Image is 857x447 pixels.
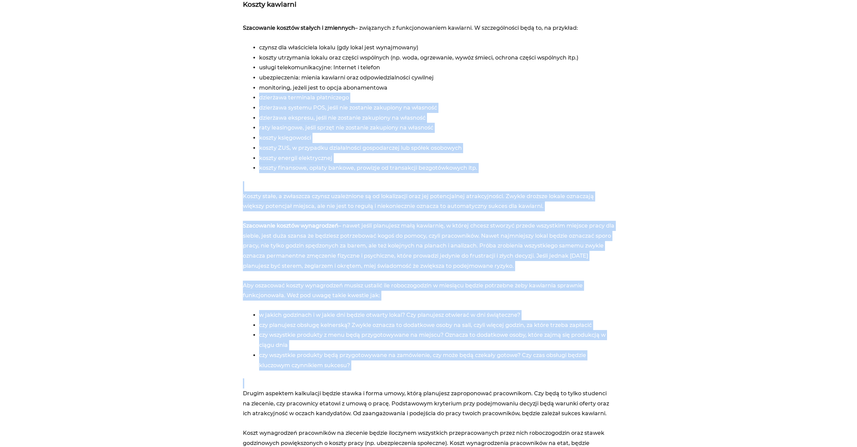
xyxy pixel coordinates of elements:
li: dzierżawa ekspresu, jeśli nie zostanie zakupiony na własność [259,113,614,123]
li: koszty księgowości [259,133,614,143]
li: czynsz dla właściciela lokalu (gdy lokal jest wynajmowany) [259,43,614,53]
li: w jakich godzinach i w jakie dni będzie otwarty lokal? Czy planujesz otwierać w dni świąteczne? [259,310,614,320]
li: raty leasingowe, jeśli sprzęt nie zostanie zakupiony na własność [259,123,614,133]
p: Drugim aspektem kalkulacji będzie stawka i forma umowy, którą planujesz zaproponować pracownikom.... [243,378,614,419]
p: – związanych z funkcjonowaniem kawiarni. W szczególności będą to, na przykład: [243,23,614,33]
li: koszty ZUS, w przypadku działalności gospodarczej lub spółek osobowych [259,143,614,153]
li: monitoring, jeżeli jest to opcja abonamentowa [259,83,614,93]
li: dzierżawa terminala płatniczego [259,93,614,103]
li: usługi telekomunikacyjne: Internet i telefon [259,63,614,73]
li: czy planujesz obsługę kelnerską? Zwykle oznacza to dodatkowe osoby na sali, czyli więcej godzin, ... [259,320,614,330]
li: koszty energii elektrycznej [259,153,614,163]
li: koszty finansowe, opłaty bankowe, prowizje od transakcji bezgotówkowych itp. [259,163,614,173]
li: dzierżawa systemu POS, jeśli nie zostanie zakupiony na własność [259,103,614,113]
p: Aby oszacować koszty wynagrodzeń musisz ustalić ile roboczogodzin w miesiącu będzie potrzebne żeb... [243,281,614,301]
strong: Szacowanie kosztów wynagrodzeń [243,222,338,229]
li: czy wszystkie produkty z menu będą przygotowywane na miejscu? Oznacza to dodatkowe osoby, które z... [259,330,614,350]
strong: Szacowanie kosztów stałych i zmiennych [243,25,355,31]
p: – nawet jeśli planujesz małą kawiarnię, w której chcesz stworzyć przede wszystkim miejsce pracy d... [243,221,614,271]
li: czy wszystkie produkty będą przygotowywane na zamówienie, czy może będą czekały gotowe? Czy czas ... [259,350,614,370]
li: koszty utrzymania lokalu oraz części wspólnych (np. woda, ogrzewanie, wywóz śmieci, ochrona częśc... [259,53,614,63]
li: ubezpieczenia: mienia kawiarni oraz odpowiedzialności cywilnej [259,73,614,83]
p: Koszty stałe, a zwłaszcza czynsz uzależnione są od lokalizacji oraz jej potencjalnej atrakcyjnośc... [243,181,614,211]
